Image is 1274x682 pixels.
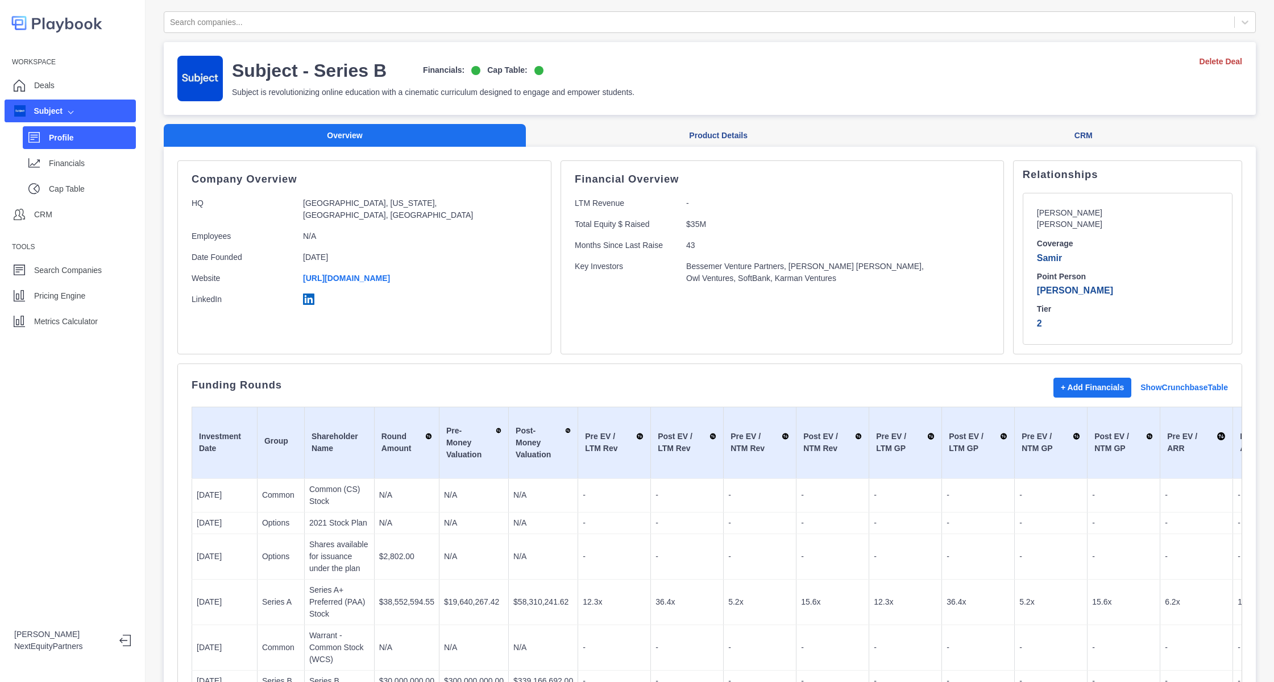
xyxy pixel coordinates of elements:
[728,517,791,529] p: -
[303,294,314,305] img: linkedin-logo
[379,517,434,529] p: N/A
[513,489,573,501] p: N/A
[583,642,646,654] p: -
[575,218,677,230] p: Total Equity $ Raised
[192,175,537,184] p: Company Overview
[516,425,571,461] div: Post-Money Valuation
[686,197,935,209] p: -
[513,596,573,608] p: $58,310,241.62
[444,517,504,529] p: N/A
[1217,431,1226,442] img: Sort
[874,489,937,501] p: -
[379,642,434,654] p: N/A
[575,239,677,251] p: Months Since Last Raise
[379,596,434,608] p: $38,552,594.55
[262,517,300,529] p: Options
[309,517,370,529] p: 2021 Stock Plan
[855,431,862,442] img: Sort
[927,431,935,442] img: Sort
[513,517,573,529] p: N/A
[1165,596,1228,608] p: 6.2x
[583,596,646,608] p: 12.3x
[197,642,252,654] p: [DATE]
[1140,382,1228,394] a: Show Crunchbase Table
[728,596,791,608] p: 5.2x
[911,124,1256,147] button: CRM
[1165,517,1228,529] p: -
[575,197,677,209] p: LTM Revenue
[164,124,526,147] button: Overview
[1037,272,1218,282] h6: Point Person
[471,66,480,75] img: on-logo
[34,316,98,328] p: Metrics Calculator
[379,551,434,563] p: $2,802.00
[192,381,282,390] p: Funding Rounds
[312,431,367,454] div: Shareholder Name
[636,431,644,442] img: Sort
[1165,489,1228,501] p: -
[381,431,432,454] div: Round Amount
[655,596,719,608] p: 36.4x
[947,517,1010,529] p: -
[309,483,370,507] p: Common (CS) Stock
[583,551,646,563] p: -
[379,489,434,501] p: N/A
[309,539,370,574] p: Shares available for issuance under the plan
[309,584,370,620] p: Series A+ Preferred (PAA) Stock
[177,56,223,101] img: company-logo
[1053,378,1131,398] button: + Add Financials
[728,642,791,654] p: -
[709,431,716,442] img: Sort
[197,596,252,608] p: [DATE]
[1092,517,1155,529] p: -
[192,294,294,308] p: LinkedIn
[303,197,511,221] p: [GEOGRAPHIC_DATA], [US_STATE], [GEOGRAPHIC_DATA], [GEOGRAPHIC_DATA]
[34,209,52,221] p: CRM
[49,183,136,195] p: Cap Table
[801,489,864,501] p: -
[1073,431,1080,442] img: Sort
[513,642,573,654] p: N/A
[947,551,1010,563] p: -
[686,218,935,230] p: $35M
[1167,431,1226,454] div: Pre EV / ARR
[192,272,294,284] p: Website
[1092,642,1155,654] p: -
[731,431,789,454] div: Pre EV / NTM Rev
[262,596,300,608] p: Series A
[874,551,937,563] p: -
[262,489,300,501] p: Common
[423,64,464,76] p: Financials:
[303,230,511,242] p: N/A
[444,551,504,563] p: N/A
[309,630,370,666] p: Warrant - Common Stock (WCS)
[534,66,543,75] img: on-logo
[425,431,432,442] img: Sort
[801,642,864,654] p: -
[487,64,528,76] p: Cap Table:
[34,80,55,92] p: Deals
[655,551,719,563] p: -
[583,489,646,501] p: -
[1019,551,1082,563] p: -
[801,551,864,563] p: -
[947,642,1010,654] p: -
[192,197,294,221] p: HQ
[197,489,252,501] p: [DATE]
[565,425,571,436] img: Sort
[947,596,1010,608] p: 36.4x
[1019,642,1082,654] p: -
[874,596,937,608] p: 12.3x
[34,290,85,302] p: Pricing Engine
[513,551,573,563] p: N/A
[444,489,504,501] p: N/A
[801,517,864,529] p: -
[192,230,294,242] p: Employees
[803,431,862,454] div: Post EV / NTM Rev
[1023,170,1232,179] p: Relationships
[14,640,110,652] p: NextEquityPartners
[1000,431,1007,442] img: Sort
[575,261,677,284] p: Key Investors
[303,274,390,283] a: [URL][DOMAIN_NAME]
[1146,431,1153,442] img: Sort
